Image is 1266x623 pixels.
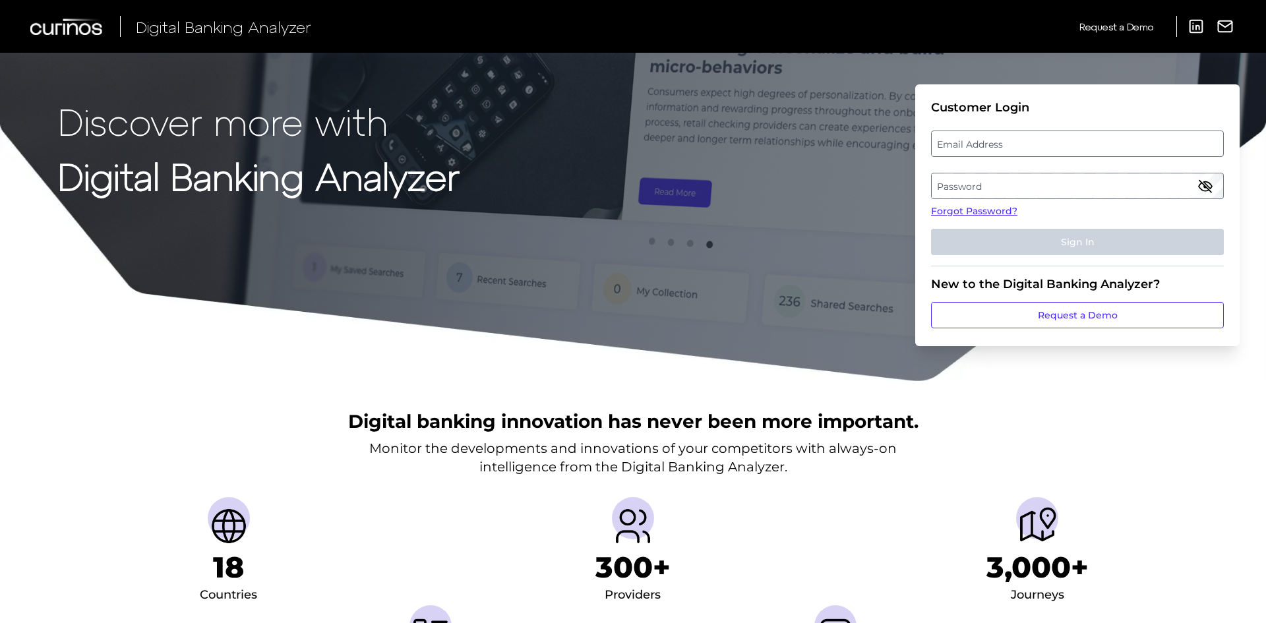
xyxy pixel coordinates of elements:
[931,204,1224,218] a: Forgot Password?
[213,550,244,585] h1: 18
[931,302,1224,328] a: Request a Demo
[931,100,1224,115] div: Customer Login
[369,439,897,476] p: Monitor the developments and innovations of your competitors with always-on intelligence from the...
[605,585,661,606] div: Providers
[612,505,654,547] img: Providers
[348,409,919,434] h2: Digital banking innovation has never been more important.
[932,174,1222,198] label: Password
[1079,16,1153,38] a: Request a Demo
[200,585,257,606] div: Countries
[931,277,1224,291] div: New to the Digital Banking Analyzer?
[30,18,104,35] img: Curinos
[136,17,311,36] span: Digital Banking Analyzer
[932,132,1222,156] label: Email Address
[595,550,671,585] h1: 300+
[1011,585,1064,606] div: Journeys
[208,505,250,547] img: Countries
[58,154,460,198] strong: Digital Banking Analyzer
[58,100,460,142] p: Discover more with
[986,550,1089,585] h1: 3,000+
[1079,21,1153,32] span: Request a Demo
[931,229,1224,255] button: Sign In
[1016,505,1058,547] img: Journeys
